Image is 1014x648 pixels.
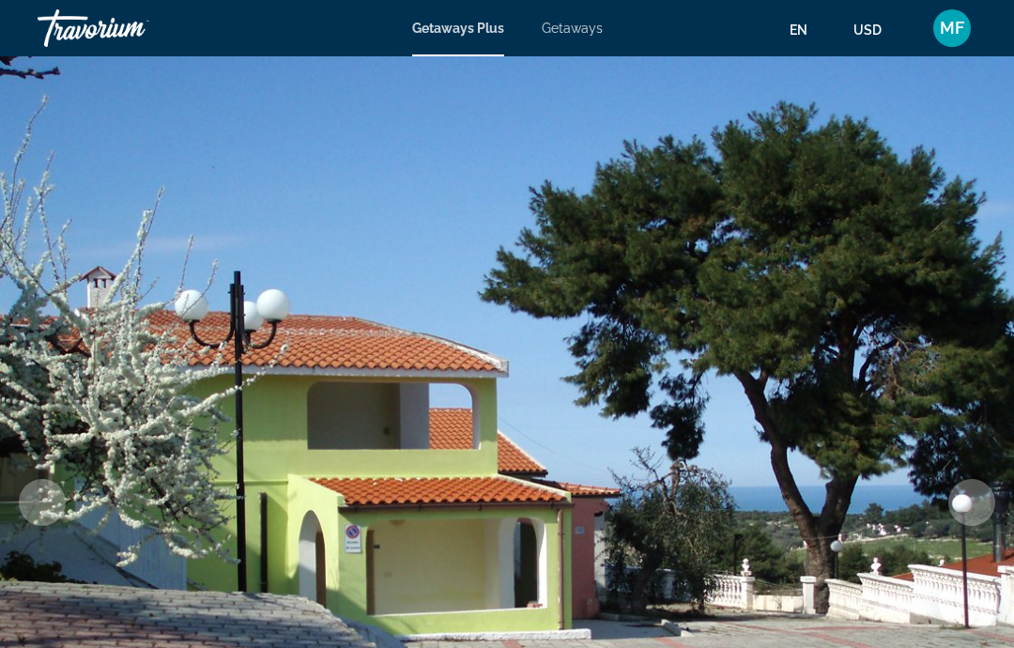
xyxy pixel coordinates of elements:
button: Next image [948,479,995,526]
button: Previous image [19,479,66,526]
button: User Menu [928,8,976,48]
button: Change currency [853,16,899,43]
a: Travorium [38,4,225,53]
a: Getaways Plus [412,21,504,36]
button: Change language [790,16,825,43]
span: MF [940,19,964,38]
iframe: Schaltfläche zum Öffnen des Messaging-Fensters [939,573,999,633]
a: Getaways [542,21,603,36]
span: USD [853,23,882,38]
span: en [790,23,807,38]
